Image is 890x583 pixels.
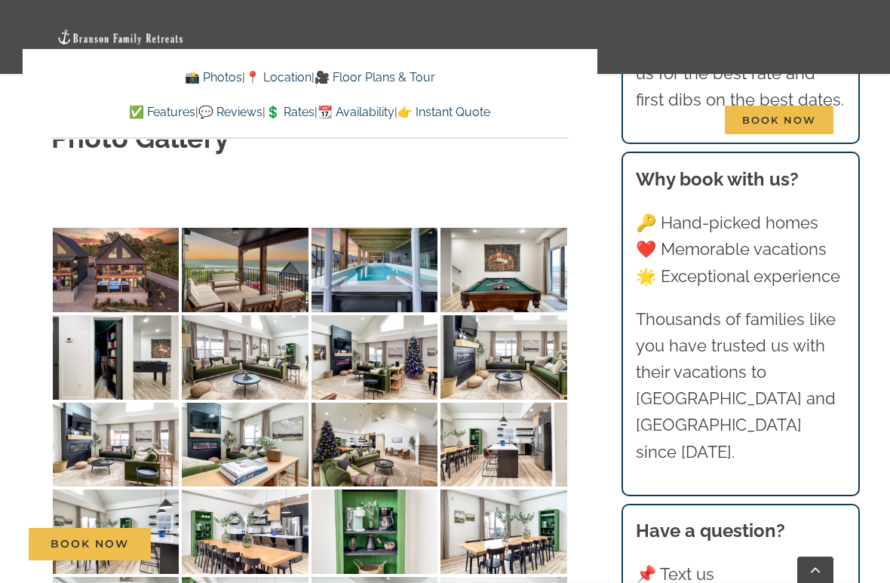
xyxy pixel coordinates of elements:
[311,228,437,312] img: Thistle-Cottage-vacation-home-private-pool-Table-Rock-Lake-1169-Edit-scaled
[185,70,242,84] a: 📸 Photos
[182,489,308,574] img: Thistle-Cottage-vacation-home-private-pool-Table-Rock-Lake-1125-scaled
[636,520,785,542] strong: Have a question?
[315,70,435,84] a: 🎥 Floor Plans & Tour
[51,68,568,87] p: | |
[182,315,308,400] img: Thistle-Cottage-vacation-home-private-pool-Table-Rock-Lake-1117-scaled
[636,210,845,290] p: 🔑 Hand-picked homes ❤️ Memorable vacations 🌟 Exceptional experience
[53,228,179,312] img: DCIM100MEDIADJI_0126.JPG
[198,105,262,119] a: 💬 Reviews
[182,403,308,487] img: Thistle-Cottage-vacation-home-private-pool-Table-Rock-Lake-1122-scaled
[129,105,195,119] a: ✅ Features
[311,403,437,487] img: Thistle-Cottage-at-Table-Rock-Lake-Branson-Missouri-1426-scaled
[53,403,179,487] img: Thistle-Cottage-vacation-home-private-pool-Table-Rock-Lake-1118-scaled
[643,83,691,157] a: Contact
[725,106,833,134] span: Book Now
[29,528,151,560] a: Book Now
[440,403,566,487] img: Thistle-Cottage-vacation-home-private-pool-Table-Rock-Lake-1123-scaled
[643,115,691,125] span: Contact
[51,103,568,122] p: | | | |
[440,489,566,574] img: Thistle-Cottage-vacation-home-private-pool-Table-Rock-Lake-1165-scaled
[311,489,437,574] img: Thistle-Cottage-vacation-home-private-pool-Table-Rock-Lake-1164-scaled
[182,228,308,312] img: Thistle-Cottage-vacation-home-private-pool-Table-Rock-Lake-1106-Edit-scaled
[440,228,566,312] img: Thistle-Cottage-at-Table-Rock-Lake-Branson-Missouri-1449-scaled
[51,538,129,551] span: Book Now
[636,306,845,465] p: Thousands of families like you have trusted us with their vacations to [GEOGRAPHIC_DATA] and [GEO...
[440,315,566,400] img: Thistle-Cottage-vacation-home-private-pool-Table-Rock-Lake-1115-scaled
[53,315,179,400] img: Thistle-Cottage-at-Table-Rock-Lake-Branson-Missouri-1471-scaled
[265,105,315,119] a: 💲 Rates
[636,166,845,193] h3: Why book with us?
[397,105,490,119] a: 👉 Instant Quote
[311,315,437,400] img: Thistle-Cottage-at-Table-Rock-Lake-Branson-Missouri-1423-scaled
[318,105,394,119] a: 📆 Availability
[53,489,179,574] img: Thistle-Cottage-vacation-home-private-pool-Table-Rock-Lake-1124-scaled
[245,70,311,84] a: 📍 Location
[57,29,185,46] img: Branson Family Retreats Logo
